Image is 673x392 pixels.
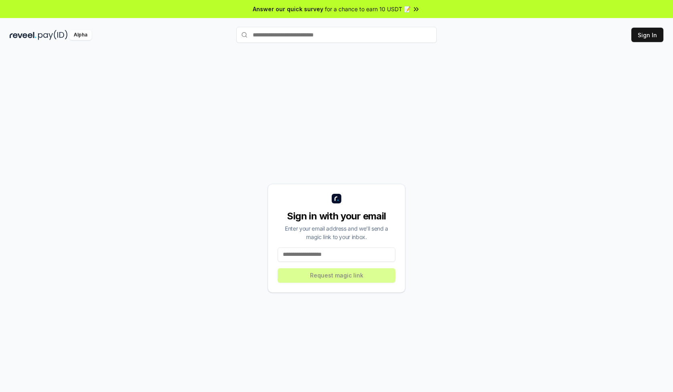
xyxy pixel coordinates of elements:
[325,5,411,13] span: for a chance to earn 10 USDT 📝
[278,224,395,241] div: Enter your email address and we’ll send a magic link to your inbox.
[278,210,395,223] div: Sign in with your email
[69,30,92,40] div: Alpha
[631,28,663,42] button: Sign In
[253,5,323,13] span: Answer our quick survey
[332,194,341,203] img: logo_small
[38,30,68,40] img: pay_id
[10,30,36,40] img: reveel_dark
